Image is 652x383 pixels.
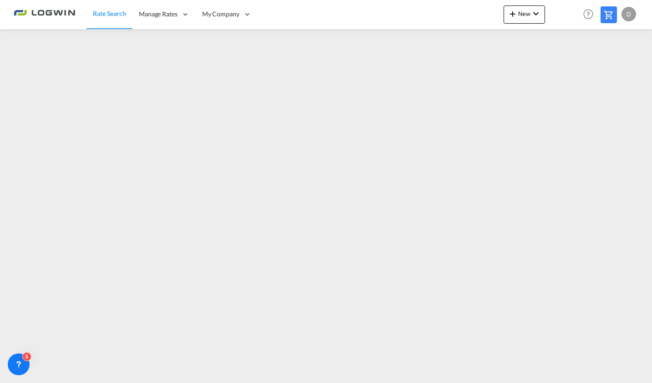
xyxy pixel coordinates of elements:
[93,10,126,17] span: Rate Search
[621,7,636,21] div: D
[504,5,545,24] button: icon-plus 400-fgNewicon-chevron-down
[507,10,541,17] span: New
[581,6,596,22] span: Help
[14,4,75,25] img: 2761ae10d95411efa20a1f5e0282d2d7.png
[139,10,178,19] span: Manage Rates
[202,10,239,19] span: My Company
[507,8,518,19] md-icon: icon-plus 400-fg
[530,8,541,19] md-icon: icon-chevron-down
[581,6,601,23] div: Help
